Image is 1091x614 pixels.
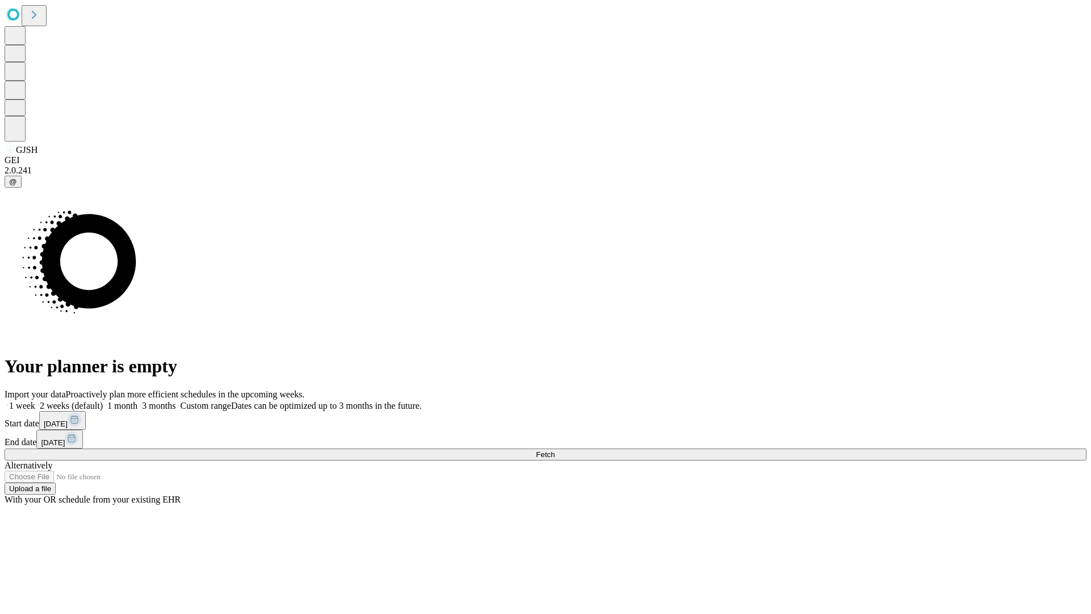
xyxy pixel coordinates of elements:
span: 1 month [107,401,138,410]
span: Fetch [536,450,555,459]
span: Import your data [5,389,66,399]
span: 1 week [9,401,35,410]
h1: Your planner is empty [5,356,1086,377]
button: Upload a file [5,483,56,495]
div: GEI [5,155,1086,165]
button: @ [5,176,22,188]
span: Dates can be optimized up to 3 months in the future. [231,401,422,410]
span: GJSH [16,145,38,155]
span: Custom range [180,401,231,410]
button: [DATE] [36,430,83,449]
span: [DATE] [41,438,65,447]
span: @ [9,177,17,186]
div: End date [5,430,1086,449]
span: Proactively plan more efficient schedules in the upcoming weeks. [66,389,305,399]
button: Fetch [5,449,1086,460]
span: 3 months [142,401,176,410]
span: With your OR schedule from your existing EHR [5,495,181,504]
span: 2 weeks (default) [40,401,103,410]
span: Alternatively [5,460,52,470]
span: [DATE] [44,420,68,428]
div: 2.0.241 [5,165,1086,176]
div: Start date [5,411,1086,430]
button: [DATE] [39,411,86,430]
